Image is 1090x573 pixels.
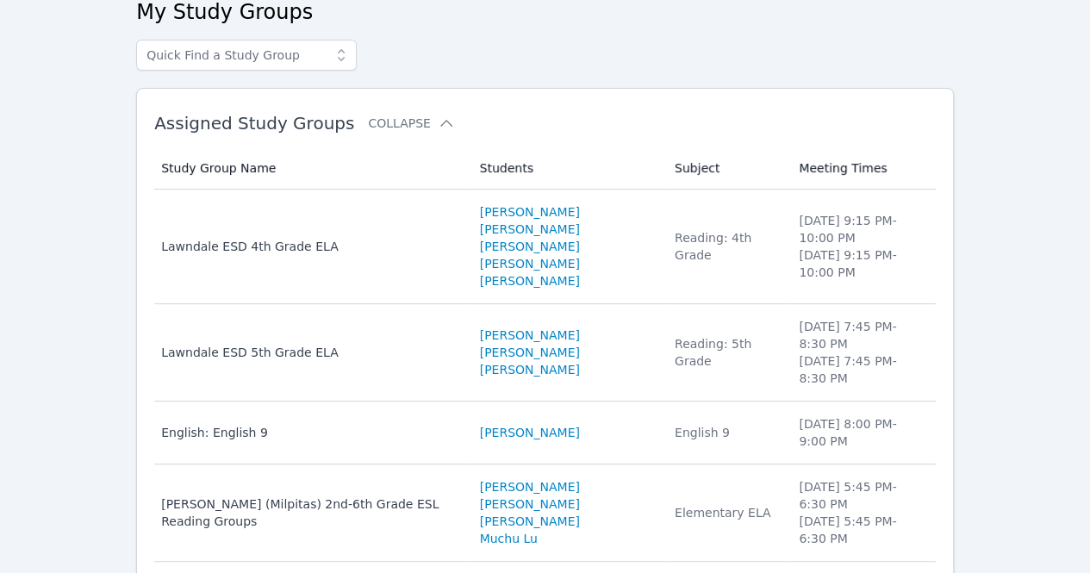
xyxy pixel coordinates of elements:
div: [PERSON_NAME] (Milpitas) 2nd-6th Grade ESL Reading Groups [161,495,458,530]
a: [PERSON_NAME] [480,221,580,238]
div: English 9 [675,424,778,441]
tr: English: English 9[PERSON_NAME]English 9[DATE] 8:00 PM- 9:00 PM [154,402,936,464]
tr: [PERSON_NAME] (Milpitas) 2nd-6th Grade ESL Reading Groups[PERSON_NAME][PERSON_NAME][PERSON_NAME]M... [154,464,936,562]
li: [DATE] 7:45 PM - 8:30 PM [799,318,925,352]
a: [PERSON_NAME] [480,361,580,378]
a: Muchu Lu [480,530,538,547]
li: [DATE] 9:15 PM - 10:00 PM [799,212,925,246]
a: [PERSON_NAME] [480,424,580,441]
tr: Lawndale ESD 5th Grade ELA[PERSON_NAME][PERSON_NAME][PERSON_NAME]Reading: 5th Grade[DATE] 7:45 PM... [154,304,936,402]
div: Lawndale ESD 5th Grade ELA [161,344,458,361]
div: English: English 9 [161,424,458,441]
th: Subject [664,147,788,190]
a: [PERSON_NAME] [480,203,580,221]
a: [PERSON_NAME] [480,513,580,530]
div: Elementary ELA [675,504,778,521]
li: [DATE] 7:45 PM - 8:30 PM [799,352,925,387]
div: Lawndale ESD 4th Grade ELA [161,238,458,255]
input: Quick Find a Study Group [136,40,357,71]
a: [PERSON_NAME] [480,327,580,344]
th: Study Group Name [154,147,469,190]
a: [PERSON_NAME] [PERSON_NAME] [480,238,654,272]
li: [DATE] 5:45 PM - 6:30 PM [799,513,925,547]
a: [PERSON_NAME] [480,478,580,495]
span: Assigned Study Groups [154,113,354,134]
a: [PERSON_NAME] [480,344,580,361]
div: Reading: 5th Grade [675,335,778,370]
th: Students [470,147,664,190]
tr: Lawndale ESD 4th Grade ELA[PERSON_NAME][PERSON_NAME][PERSON_NAME] [PERSON_NAME][PERSON_NAME]Readi... [154,190,936,304]
a: [PERSON_NAME] [480,272,580,290]
li: [DATE] 8:00 PM - 9:00 PM [799,415,925,450]
th: Meeting Times [788,147,936,190]
button: Collapse [368,115,454,132]
a: [PERSON_NAME] [480,495,580,513]
div: Reading: 4th Grade [675,229,778,264]
li: [DATE] 5:45 PM - 6:30 PM [799,478,925,513]
li: [DATE] 9:15 PM - 10:00 PM [799,246,925,281]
